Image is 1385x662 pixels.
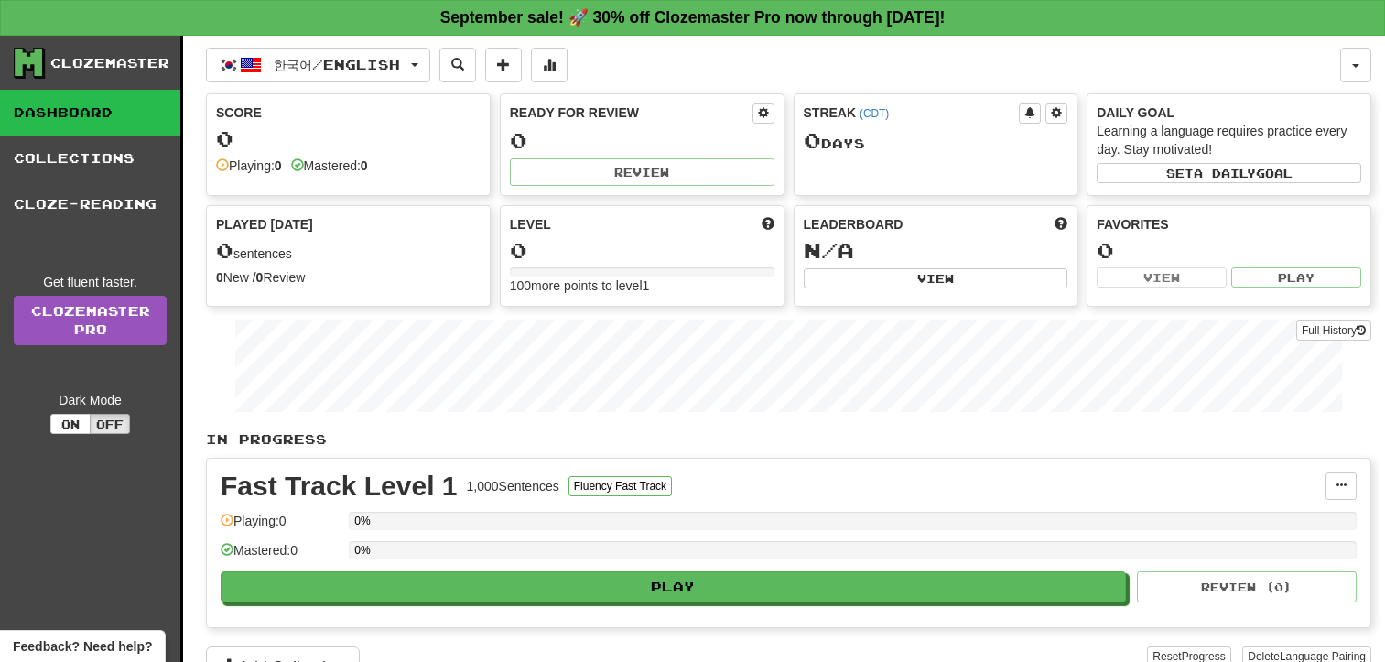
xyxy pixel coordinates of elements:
button: Review (0) [1137,571,1357,602]
button: View [804,268,1068,288]
strong: 0 [256,270,264,285]
div: Score [216,103,481,122]
button: Search sentences [439,48,476,82]
span: 0 [804,127,821,153]
div: Favorites [1097,215,1361,233]
div: 0 [1097,239,1361,262]
div: Clozemaster [50,54,169,72]
span: 0 [216,237,233,263]
strong: 0 [361,158,368,173]
div: Fast Track Level 1 [221,472,458,500]
strong: 0 [216,270,223,285]
button: Off [90,414,130,434]
strong: 0 [275,158,282,173]
div: 0 [510,239,774,262]
div: Dark Mode [14,391,167,409]
a: ClozemasterPro [14,296,167,345]
div: 1,000 Sentences [467,477,559,495]
div: sentences [216,239,481,263]
span: Played [DATE] [216,215,313,233]
div: Day s [804,129,1068,153]
div: 100 more points to level 1 [510,277,774,295]
div: Get fluent faster. [14,273,167,291]
div: Playing: [216,157,282,175]
div: 0 [510,129,774,152]
div: Daily Goal [1097,103,1361,122]
div: Learning a language requires practice every day. Stay motivated! [1097,122,1361,158]
span: Leaderboard [804,215,903,233]
strong: September sale! 🚀 30% off Clozemaster Pro now through [DATE]! [440,8,946,27]
button: Play [1231,267,1361,288]
button: Review [510,158,774,186]
button: View [1097,267,1227,288]
p: In Progress [206,430,1371,449]
button: On [50,414,91,434]
div: Mastered: [291,157,368,175]
span: Score more points to level up [762,215,774,233]
div: Ready for Review [510,103,752,122]
button: Play [221,571,1126,602]
button: 한국어/English [206,48,430,82]
span: Level [510,215,551,233]
span: 한국어 / English [274,57,400,72]
div: 0 [216,127,481,150]
div: Mastered: 0 [221,541,340,571]
span: This week in points, UTC [1055,215,1067,233]
button: Seta dailygoal [1097,163,1361,183]
button: More stats [531,48,568,82]
button: Full History [1296,320,1371,341]
span: a daily [1194,167,1256,179]
button: Fluency Fast Track [568,476,672,496]
span: Open feedback widget [13,637,152,656]
span: N/A [804,237,854,263]
div: Playing: 0 [221,512,340,542]
button: Add sentence to collection [485,48,522,82]
a: (CDT) [860,107,889,120]
div: New / Review [216,268,481,287]
div: Streak [804,103,1020,122]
